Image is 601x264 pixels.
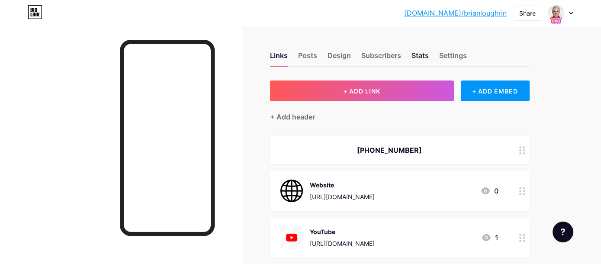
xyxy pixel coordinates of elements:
div: [URL][DOMAIN_NAME] [310,192,375,201]
span: + ADD LINK [343,87,380,95]
div: + Add header [270,112,315,122]
img: thelegalpodcast [548,5,564,21]
div: Share [519,9,536,18]
div: 1 [481,232,498,243]
div: Stats [411,50,429,66]
img: Website [280,180,303,202]
div: YouTube [310,227,375,236]
a: [DOMAIN_NAME]/brianloughrin [404,8,507,18]
div: Design [328,50,351,66]
div: + ADD EMBED [461,80,530,101]
div: 0 [480,186,498,196]
button: + ADD LINK [270,80,454,101]
div: Posts [298,50,317,66]
div: Links [270,50,288,66]
div: Subscribers [361,50,401,66]
div: Website [310,180,375,190]
img: YouTube [280,226,303,249]
div: [URL][DOMAIN_NAME] [310,239,375,248]
div: Settings [439,50,467,66]
div: [PHONE_NUMBER] [280,145,498,155]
